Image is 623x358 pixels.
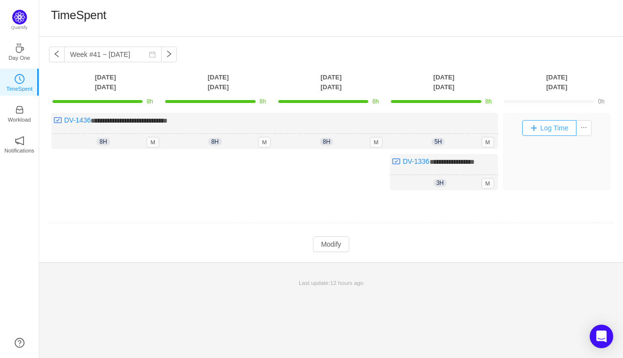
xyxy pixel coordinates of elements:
[431,138,445,146] span: 5h
[590,325,613,348] div: Open Intercom Messenger
[522,120,576,136] button: Log Time
[15,46,24,56] a: icon: coffeeDay One
[370,137,383,148] span: M
[54,116,62,124] img: 10300
[161,47,177,62] button: icon: right
[96,138,110,146] span: 8h
[501,72,613,92] th: [DATE] [DATE]
[64,47,162,62] input: Select a week
[258,137,271,148] span: M
[146,98,153,105] span: 8h
[4,146,34,155] p: Notifications
[8,53,30,62] p: Day One
[15,139,24,149] a: icon: notificationNotifications
[12,10,27,25] img: Quantify
[15,105,24,115] i: icon: inbox
[64,116,91,124] a: DV-1436
[15,77,24,87] a: icon: clock-circleTimeSpent
[598,98,604,105] span: 0h
[299,280,363,286] span: Last update:
[15,108,24,118] a: icon: inboxWorkload
[330,280,363,286] span: 12 hours ago
[6,84,33,93] p: TimeSpent
[372,98,379,105] span: 8h
[49,47,65,62] button: icon: left
[8,115,31,124] p: Workload
[433,179,447,187] span: 3h
[51,8,106,23] h1: TimeSpent
[260,98,266,105] span: 8h
[11,25,28,31] p: Quantify
[15,136,24,146] i: icon: notification
[146,137,159,148] span: M
[149,51,156,58] i: icon: calendar
[15,338,24,348] a: icon: question-circle
[313,236,349,252] button: Modify
[576,120,592,136] button: icon: ellipsis
[49,72,162,92] th: [DATE] [DATE]
[392,157,400,165] img: 10300
[403,157,429,165] a: DV-1336
[485,98,492,105] span: 8h
[15,74,24,84] i: icon: clock-circle
[320,138,333,146] span: 8h
[208,138,221,146] span: 8h
[481,178,494,189] span: M
[15,43,24,53] i: icon: coffee
[387,72,500,92] th: [DATE] [DATE]
[481,137,494,148] span: M
[162,72,274,92] th: [DATE] [DATE]
[275,72,387,92] th: [DATE] [DATE]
